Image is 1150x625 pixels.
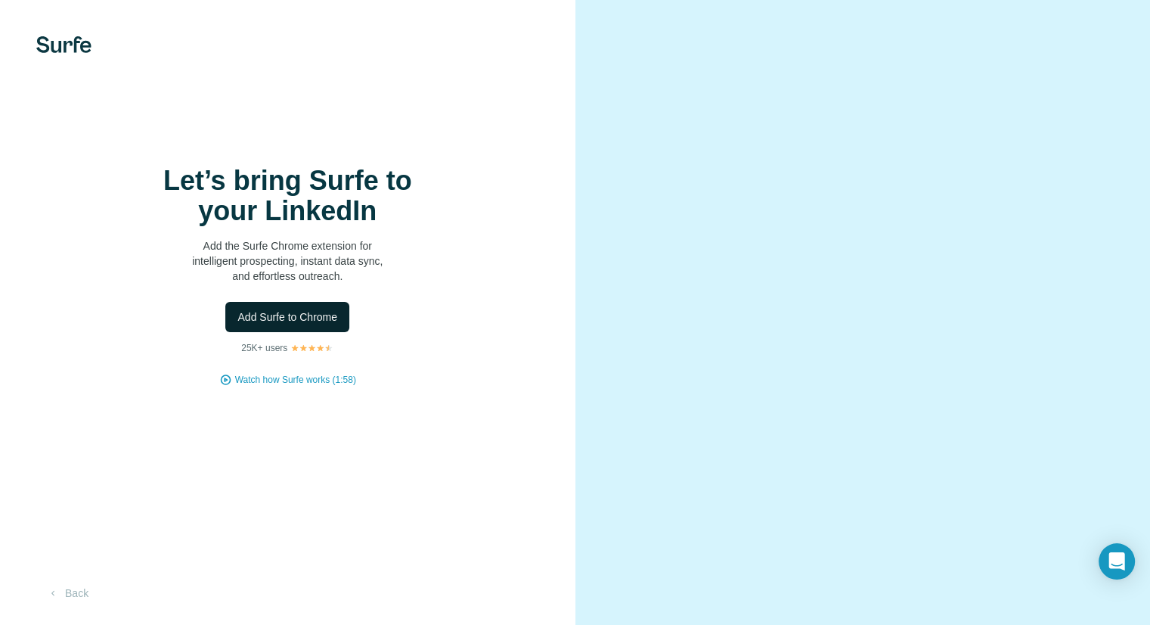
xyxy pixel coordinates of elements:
[136,166,439,226] h1: Let’s bring Surfe to your LinkedIn
[225,302,349,332] button: Add Surfe to Chrome
[235,373,356,387] button: Watch how Surfe works (1:58)
[36,36,91,53] img: Surfe's logo
[237,309,337,325] span: Add Surfe to Chrome
[241,341,287,355] p: 25K+ users
[290,344,333,353] img: Rating Stars
[136,238,439,284] p: Add the Surfe Chrome extension for intelligent prospecting, instant data sync, and effortless out...
[1099,543,1135,580] div: Open Intercom Messenger
[36,580,99,607] button: Back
